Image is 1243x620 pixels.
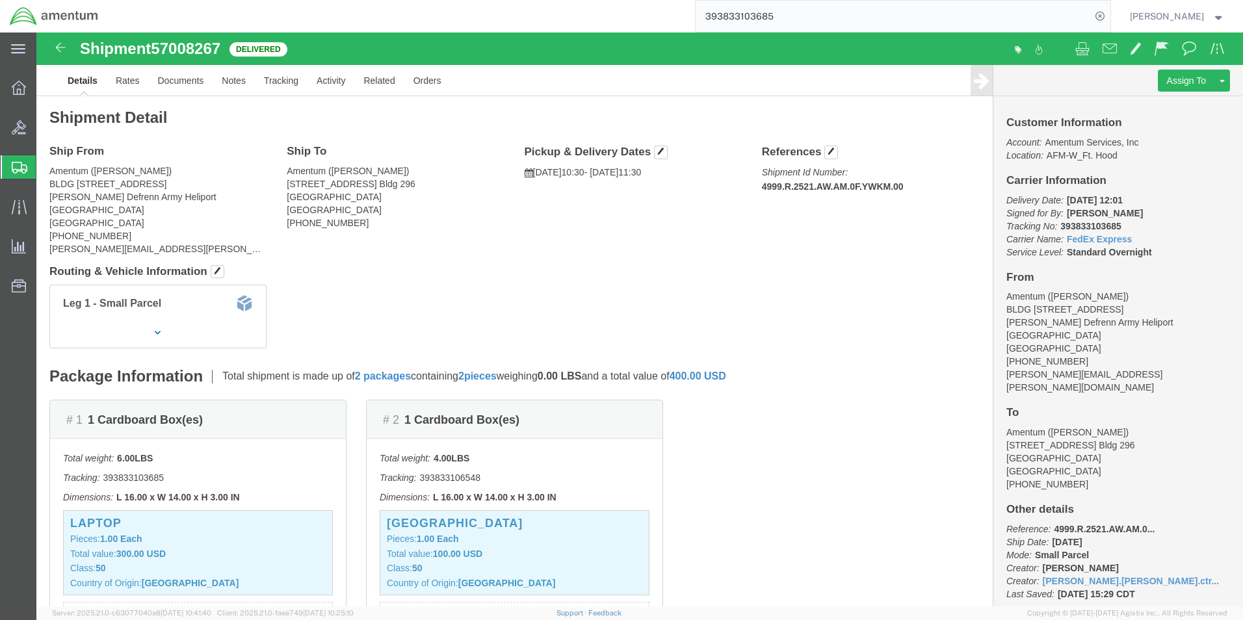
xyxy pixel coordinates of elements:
span: Server: 2025.21.0-c63077040a8 [52,609,211,617]
button: [PERSON_NAME] [1129,8,1225,24]
a: Support [556,609,589,617]
iframe: FS Legacy Container [36,32,1243,606]
a: Feedback [588,609,621,617]
img: logo [9,6,99,26]
span: [DATE] 10:41:40 [161,609,211,617]
span: Regina Escobar [1130,9,1204,23]
input: Search for shipment number, reference number [696,1,1091,32]
span: Client: 2025.21.0-faee749 [217,609,354,617]
span: [DATE] 10:25:10 [303,609,354,617]
span: Copyright © [DATE]-[DATE] Agistix Inc., All Rights Reserved [1027,608,1227,619]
